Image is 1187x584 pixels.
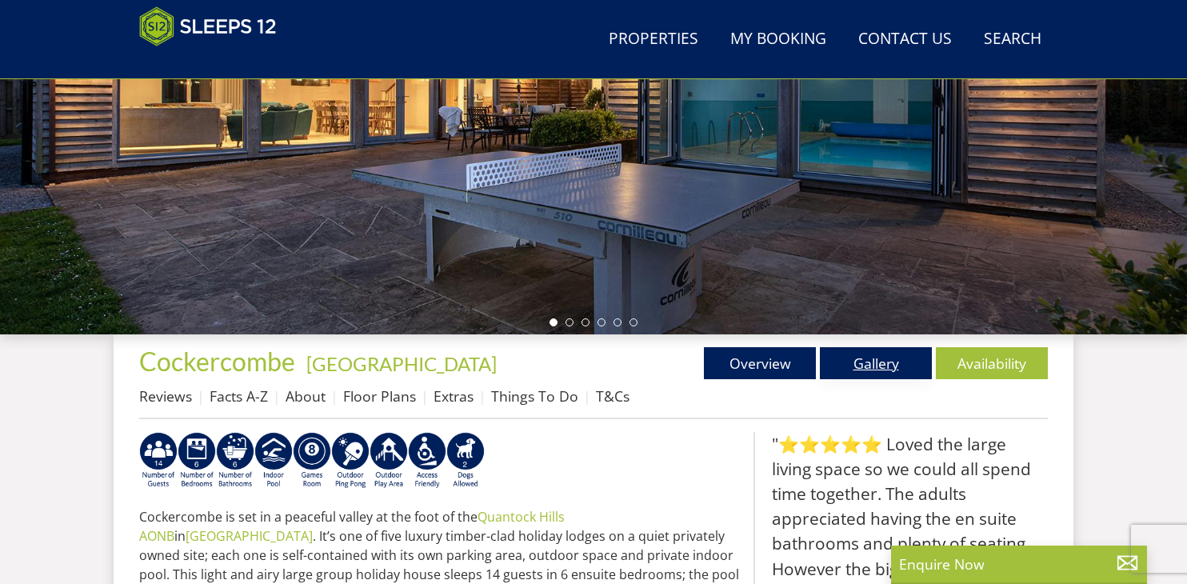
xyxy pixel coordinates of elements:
a: About [286,386,326,406]
img: AD_4nXf6qPqCj3eh5rr-rRhUl-Oq7vYp7jEH2B6955dPHHHq-c85Cj21s5KhJO8RM9RVIa6gbYbw-2k7u3TECEWlxZeb1ex32... [408,432,446,490]
a: Quantock Hills AONB [139,508,565,545]
a: Overview [704,347,816,379]
a: My Booking [724,22,833,58]
span: Cockercombe [139,346,295,377]
a: T&Cs [596,386,629,406]
img: AD_4nXe3ZEMMYZSnCeK6QA0WFeR0RV6l---ElHmqkEYi0_WcfhtMgpEskfIc8VIOFjLKPTAVdYBfwP5wkTZHMgYhpNyJ6THCM... [446,432,485,490]
img: AD_4nXei2dp4L7_L8OvME76Xy1PUX32_NMHbHVSts-g-ZAVb8bILrMcUKZI2vRNdEqfWP017x6NFeUMZMqnp0JYknAB97-jDN... [254,432,293,490]
img: Sleeps 12 [139,6,277,46]
a: Cockercombe [139,346,300,377]
a: Things To Do [491,386,578,406]
span: - [300,352,497,375]
a: [GEOGRAPHIC_DATA] [186,527,313,545]
a: Properties [602,22,705,58]
img: AD_4nXedYSikxxHOHvwVe1zj-uvhWiDuegjd4HYl2n2bWxGQmKrAZgnJMrbhh58_oki_pZTOANg4PdWvhHYhVneqXfw7gvoLH... [331,432,370,490]
a: [GEOGRAPHIC_DATA] [306,352,497,375]
p: Enquire Now [899,554,1139,574]
img: AD_4nXeUPn_PHMaXHV7J9pY6zwX40fHNwi4grZZqOeCs8jntn3cqXJIl9N0ouvZfLpt8349PQS5yLNlr06ycjLFpfJV5rUFve... [178,432,216,490]
img: AD_4nXfjdDqPkGBf7Vpi6H87bmAUe5GYCbodrAbU4sf37YN55BCjSXGx5ZgBV7Vb9EJZsXiNVuyAiuJUB3WVt-w9eJ0vaBcHg... [370,432,408,490]
img: AD_4nXdrZMsjcYNLGsKuA84hRzvIbesVCpXJ0qqnwZoX5ch9Zjv73tWe4fnFRs2gJ9dSiUubhZXckSJX_mqrZBmYExREIfryF... [293,432,331,490]
a: Gallery [820,347,932,379]
a: Extras [434,386,474,406]
a: Floor Plans [343,386,416,406]
a: Availability [936,347,1048,379]
img: AD_4nXfv62dy8gRATOHGNfSP75DVJJaBcdzd0qX98xqyk7UjzX1qaSeW2-XwITyCEUoo8Y9WmqxHWlJK_gMXd74SOrsYAJ_vK... [139,432,178,490]
a: Contact Us [852,22,958,58]
iframe: Customer reviews powered by Trustpilot [131,56,299,70]
a: Reviews [139,386,192,406]
a: Facts A-Z [210,386,268,406]
img: AD_4nXcXNpYDZXOBbgKRPEBCaCiOIsoVeJcYnRY4YZ47RmIfjOLfmwdYBtQTxcKJd6HVFC_WLGi2mB_1lWquKfYs6Lp6-6TPV... [216,432,254,490]
a: Search [977,22,1048,58]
